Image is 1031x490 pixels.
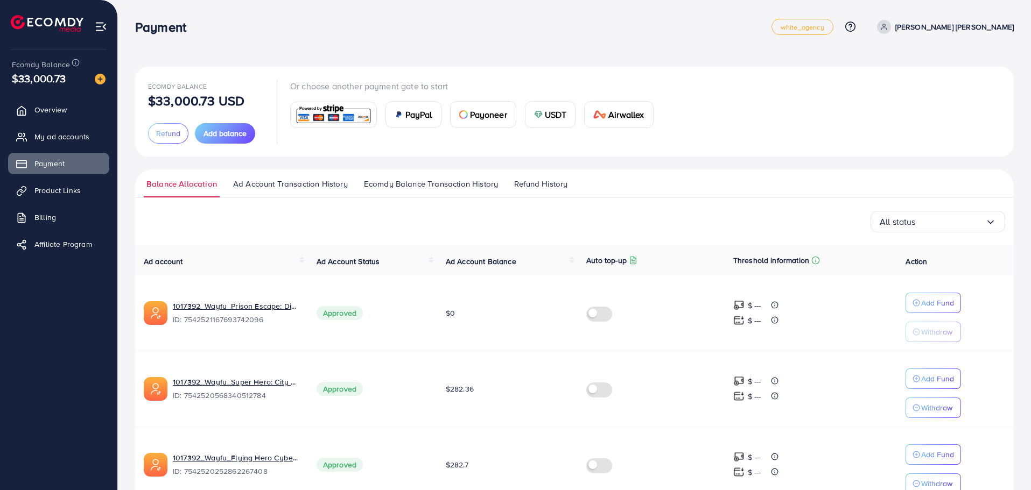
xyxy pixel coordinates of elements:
p: $ --- [748,375,761,388]
span: Ecomdy Balance Transaction History [364,178,498,190]
img: logo [11,15,83,32]
span: Ad Account Balance [446,256,516,267]
span: USDT [545,108,567,121]
span: Add balance [204,128,247,139]
span: Payment [34,158,65,169]
a: cardAirwallex [584,101,653,128]
p: $ --- [748,299,761,312]
button: Add balance [195,123,255,144]
div: Search for option [871,211,1005,232]
p: Or choose another payment gate to start [290,80,662,93]
button: Add Fund [906,293,961,313]
span: $0 [446,308,455,318]
a: My ad accounts [8,126,109,147]
span: My ad accounts [34,131,89,142]
a: cardUSDT [525,101,576,128]
span: Action [906,256,927,267]
img: card [395,110,403,119]
iframe: Chat [985,442,1023,482]
img: top-up amount [733,466,745,478]
img: top-up amount [733,300,745,311]
span: Payoneer [470,108,507,121]
img: menu [95,20,107,33]
img: top-up amount [733,375,745,387]
a: Payment [8,153,109,174]
span: $33,000.73 [12,70,66,86]
span: Ecomdy Balance [12,59,70,70]
div: <span class='underline'>1017392_Wayfu_Prison Escape: Dig & Run_iOS</span></br>7542521167693742096 [173,301,299,325]
span: Affiliate Program [34,239,92,250]
span: Ad account [144,256,183,267]
h3: Payment [135,19,195,35]
img: ic-ads-acc.e4c84228.svg [144,301,167,325]
a: Product Links [8,180,109,201]
span: Billing [34,212,56,223]
button: Add Fund [906,368,961,389]
button: Withdraw [906,322,961,342]
span: Product Links [34,185,81,196]
p: $ --- [748,390,761,403]
span: $282.36 [446,384,474,394]
p: $ --- [748,314,761,327]
a: 1017392_Wayfu_Prison Escape: Dig & Run_iOS [173,301,299,311]
span: Ad Account Status [317,256,380,267]
img: top-up amount [733,315,745,326]
div: <span class='underline'>1017392_Wayfu_Flying Hero Cyber City_iOS</span></br>7542520252862267408 [173,452,299,477]
a: card [290,102,377,128]
a: white_agency [772,19,833,35]
a: cardPayPal [385,101,441,128]
span: Ecomdy Balance [148,82,207,91]
img: ic-ads-acc.e4c84228.svg [144,453,167,477]
span: All status [880,214,916,230]
p: Auto top-up [586,254,627,267]
span: ID: 7542521167693742096 [173,314,299,325]
img: card [593,110,606,119]
a: 1017392_Wayfu_Flying Hero Cyber City_iOS [173,452,299,463]
span: Airwallex [608,108,644,121]
img: image [95,74,106,84]
img: card [534,110,543,119]
span: Approved [317,306,363,320]
button: Refund [148,123,188,144]
p: Add Fund [921,296,954,309]
a: cardPayoneer [450,101,516,128]
p: Threshold information [733,254,809,267]
span: Approved [317,458,363,472]
img: top-up amount [733,390,745,402]
input: Search for option [916,214,985,230]
span: Ad Account Transaction History [233,178,348,190]
span: Balance Allocation [146,178,217,190]
img: card [294,103,373,126]
a: [PERSON_NAME] [PERSON_NAME] [873,20,1014,34]
span: PayPal [405,108,432,121]
span: white_agency [781,24,824,31]
img: ic-ads-acc.e4c84228.svg [144,377,167,401]
span: Refund [156,128,180,139]
p: [PERSON_NAME] [PERSON_NAME] [895,20,1014,33]
p: Add Fund [921,448,954,461]
p: $33,000.73 USD [148,94,244,107]
a: Affiliate Program [8,233,109,255]
p: Withdraw [921,477,952,490]
span: ID: 7542520568340512784 [173,390,299,401]
a: 1017392_Wayfu_Super Hero: City Wars_iOS [173,377,299,387]
button: Add Fund [906,444,961,465]
p: $ --- [748,451,761,464]
span: ID: 7542520252862267408 [173,466,299,477]
a: Billing [8,207,109,228]
a: Overview [8,99,109,120]
p: Withdraw [921,325,952,338]
p: Withdraw [921,401,952,414]
img: top-up amount [733,451,745,463]
div: <span class='underline'>1017392_Wayfu_Super Hero: City Wars_iOS</span></br>7542520568340512784 [173,377,299,401]
span: Refund History [514,178,567,190]
p: $ --- [748,466,761,479]
span: Overview [34,104,67,115]
span: $282.7 [446,459,468,470]
img: card [459,110,468,119]
span: Approved [317,382,363,396]
p: Add Fund [921,372,954,385]
button: Withdraw [906,397,961,418]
